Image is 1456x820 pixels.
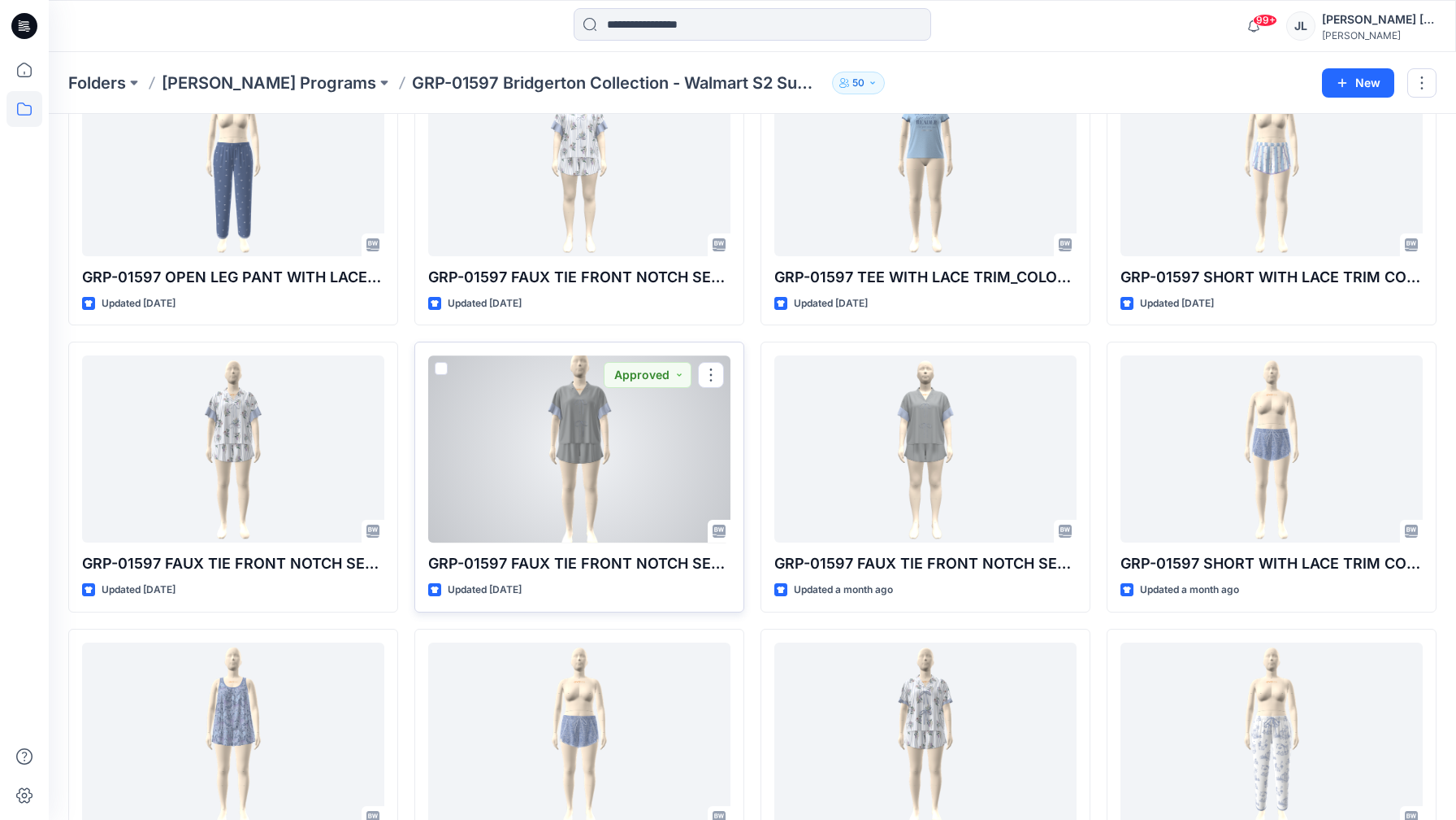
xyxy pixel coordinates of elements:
[412,72,825,94] p: GRP-01597 Bridgerton Collection - Walmart S2 Summer 2026
[82,69,384,256] a: GRP-01597 OPEN LEG PANT WITH LACE TRIM COLORWAY REV2
[428,355,730,543] a: GRP-01597 FAUX TIE FRONT NOTCH SET_DEV_REV2
[1120,69,1423,256] a: GRP-01597 SHORT WITH LACE TRIM COLORWAY REV3
[102,295,175,312] p: Updated [DATE]
[1253,14,1277,27] span: 99+
[1322,68,1394,98] button: New
[102,582,175,599] p: Updated [DATE]
[82,355,384,543] a: GRP-01597 FAUX TIE FRONT NOTCH SET_COLORWAY_REV2
[428,266,730,289] p: GRP-01597 FAUX TIE FRONT NOTCH SET_COLORWAY_REV3
[428,69,730,256] a: GRP-01597 FAUX TIE FRONT NOTCH SET_COLORWAY_REV3
[852,74,864,92] p: 50
[832,72,885,94] button: 50
[774,355,1077,543] a: GRP-01597 FAUX TIE FRONT NOTCH SET_DEV_REV1
[428,552,730,575] p: GRP-01597 FAUX TIE FRONT NOTCH SET_DEV_REV2
[82,266,384,289] p: GRP-01597 OPEN LEG PANT WITH LACE TRIM COLORWAY REV2
[82,552,384,575] p: GRP-01597 FAUX TIE FRONT NOTCH SET_COLORWAY_REV2
[1286,11,1315,41] div: JL
[774,69,1077,256] a: GRP-01597 TEE WITH LACE TRIM_COLORWAY_REV1
[448,295,522,312] p: Updated [DATE]
[1120,266,1423,289] p: GRP-01597 SHORT WITH LACE TRIM COLORWAY REV3
[68,72,126,94] a: Folders
[1140,582,1239,599] p: Updated a month ago
[774,552,1077,575] p: GRP-01597 FAUX TIE FRONT NOTCH SET_DEV_REV1
[1140,295,1214,312] p: Updated [DATE]
[794,295,868,312] p: Updated [DATE]
[774,266,1077,289] p: GRP-01597 TEE WITH LACE TRIM_COLORWAY_REV1
[1322,29,1436,41] div: [PERSON_NAME]
[1120,552,1423,575] p: GRP-01597 SHORT WITH LACE TRIM COLORWAY REV2
[448,582,522,599] p: Updated [DATE]
[162,72,376,94] a: [PERSON_NAME] Programs
[794,582,893,599] p: Updated a month ago
[1120,355,1423,543] a: GRP-01597 SHORT WITH LACE TRIM COLORWAY REV2
[1322,10,1436,29] div: [PERSON_NAME] [PERSON_NAME]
